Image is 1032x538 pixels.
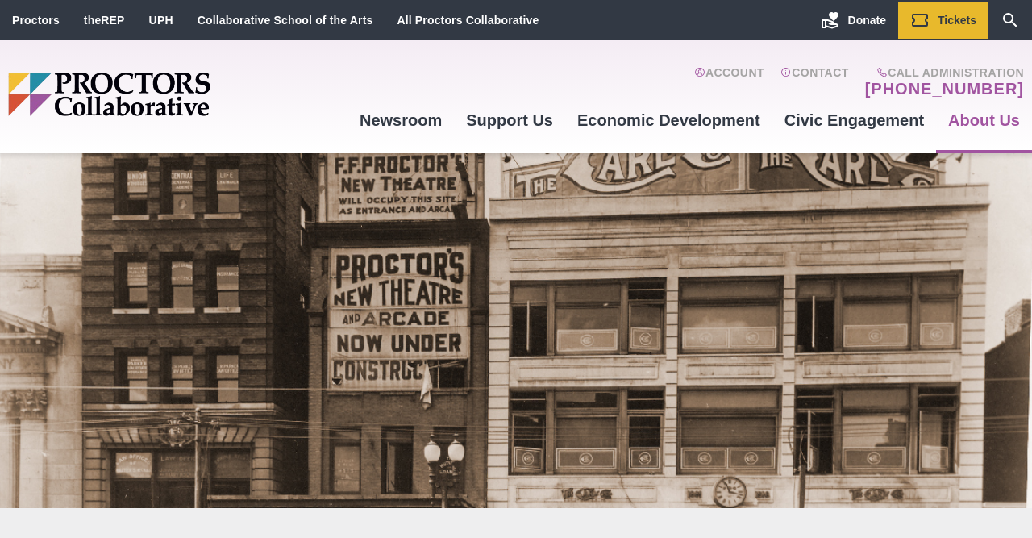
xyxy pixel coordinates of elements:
[898,2,988,39] a: Tickets
[565,98,772,142] a: Economic Development
[988,2,1032,39] a: Search
[149,14,173,27] a: UPH
[12,14,60,27] a: Proctors
[865,79,1024,98] a: [PHONE_NUMBER]
[780,66,849,98] a: Contact
[694,66,764,98] a: Account
[936,98,1032,142] a: About Us
[347,98,454,142] a: Newsroom
[198,14,373,27] a: Collaborative School of the Arts
[397,14,539,27] a: All Proctors Collaborative
[8,73,335,116] img: Proctors logo
[809,2,898,39] a: Donate
[772,98,936,142] a: Civic Engagement
[84,14,125,27] a: theREP
[848,14,886,27] span: Donate
[938,14,976,27] span: Tickets
[454,98,565,142] a: Support Us
[860,66,1024,79] span: Call Administration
